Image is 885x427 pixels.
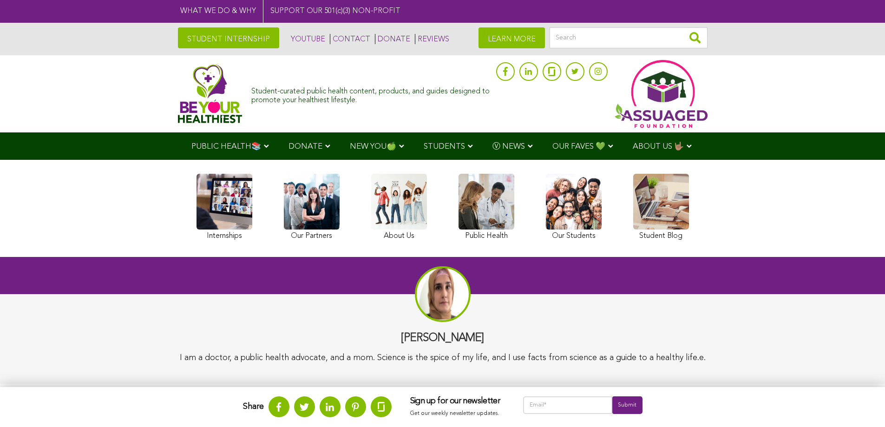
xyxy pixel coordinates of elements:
[612,396,642,414] input: Submit
[178,64,243,123] img: Assuaged
[330,34,370,44] a: CONTACT
[96,350,789,365] div: I am a doctor, a public health advocate, and a mom. Science is the spice of my life, and I use fa...
[178,27,279,48] a: STUDENT INTERNSHIP
[178,132,708,160] div: Navigation Menu
[615,60,708,128] img: Assuaged App
[243,402,264,411] strong: Share
[288,143,322,151] span: DONATE
[548,67,555,76] img: glassdoor
[378,402,385,412] img: glassdoor.svg
[492,143,525,151] span: Ⓥ NEWS
[251,83,491,105] div: Student-curated public health content, products, and guides designed to promote your healthiest l...
[350,143,396,151] span: NEW YOU🍏
[550,27,708,48] input: Search
[839,382,885,427] iframe: Chat Widget
[415,34,449,44] a: REVIEWS
[410,396,505,407] h3: Sign up for our newsletter
[523,396,613,414] input: Email*
[375,34,410,44] a: DONATE
[552,143,605,151] span: OUR FAVES 💚
[288,34,325,44] a: YOUTUBE
[479,27,545,48] a: LEARN MORE
[424,143,465,151] span: STUDENTS
[191,143,261,151] span: PUBLIC HEALTH📚
[633,143,684,151] span: ABOUT US 🤟🏽
[96,331,789,346] h3: [PERSON_NAME]
[410,408,505,419] p: Get our weekly newsletter updates.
